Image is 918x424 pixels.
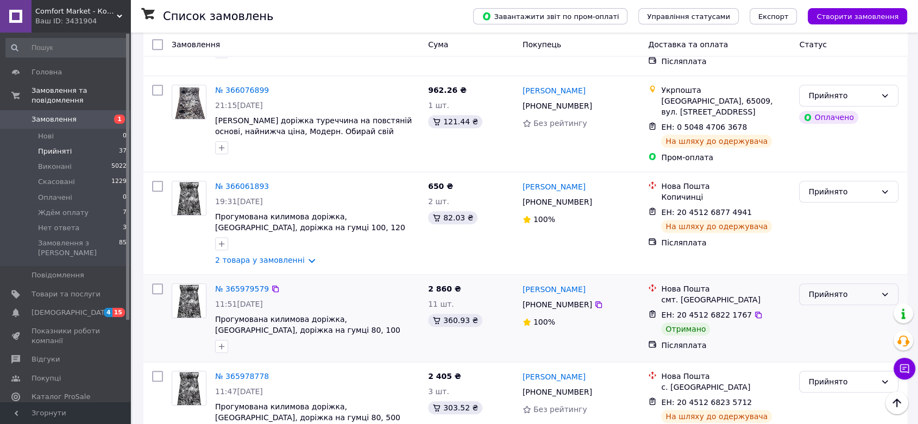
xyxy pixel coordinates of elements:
div: [PHONE_NUMBER] [520,297,594,312]
div: 360.93 ₴ [428,314,482,327]
a: № 366076899 [215,86,269,94]
div: 82.03 ₴ [428,211,477,224]
span: 650 ₴ [428,182,453,191]
span: Замовлення з [PERSON_NAME] [38,238,119,258]
span: 11:47[DATE] [215,387,263,396]
span: Cума [428,40,448,49]
span: Покупці [32,374,61,383]
span: 5022 [111,162,127,172]
a: Створити замовлення [797,11,907,20]
span: Нет ответа [38,223,79,233]
span: Головна [32,67,62,77]
span: 2 860 ₴ [428,284,461,293]
button: Чат з покупцем [894,358,915,379]
span: Товари та послуги [32,289,100,299]
img: Фото товару [172,284,206,318]
div: Прийнято [808,186,876,198]
button: Завантажити звіт по пром-оплаті [473,8,627,24]
span: Створити замовлення [816,12,898,21]
span: Замовлення та повідомлення [32,86,130,105]
a: Прогумована килимова доріжка, [GEOGRAPHIC_DATA], доріжка на гумці 80, 500 [215,402,400,422]
span: ЕН: 20 4512 6877 4941 [661,208,752,217]
div: 121.44 ₴ [428,115,482,128]
span: 100% [533,318,555,326]
span: Виконані [38,162,72,172]
a: Фото товару [172,371,206,406]
div: с. [GEOGRAPHIC_DATA] [661,382,790,393]
span: 4 [104,308,112,317]
span: 85 [119,238,127,258]
span: Замовлення [172,40,220,49]
span: 0 [123,193,127,202]
span: 15 [112,308,125,317]
h1: Список замовлень [163,10,273,23]
span: Експорт [758,12,789,21]
span: Замовлення [32,115,77,124]
div: Післяплата [661,340,790,351]
span: Статус [799,40,827,49]
a: Прогумована килимова доріжка, [GEOGRAPHIC_DATA], доріжка на гумці 80, 100 [215,315,400,334]
span: 21:15[DATE] [215,101,263,110]
span: 11:51[DATE] [215,300,263,308]
img: Фото товару [172,371,206,405]
span: 1 [114,115,125,124]
div: На шляху до одержувача [661,410,772,423]
span: Відгуки [32,355,60,364]
button: Наверх [885,391,908,414]
span: 7 [123,208,127,218]
div: Нова Пошта [661,371,790,382]
div: Укрпошта [661,85,790,96]
span: 11 шт. [428,300,454,308]
div: Нова Пошта [661,181,790,192]
a: [PERSON_NAME] [523,85,586,96]
span: Повідомлення [32,270,84,280]
div: 303.52 ₴ [428,401,482,414]
a: [PERSON_NAME] [523,181,586,192]
a: 2 товара у замовленні [215,256,305,264]
span: 962.26 ₴ [428,86,467,94]
a: [PERSON_NAME] [523,284,586,295]
img: Фото товару [172,181,206,215]
span: Ждём оплату [38,208,89,218]
button: Створити замовлення [808,8,907,24]
span: Доставка та оплата [648,40,728,49]
span: 3 шт. [428,387,449,396]
span: 1229 [111,177,127,187]
span: ЕН: 20 4512 6823 5712 [661,398,752,407]
span: [DEMOGRAPHIC_DATA] [32,308,112,318]
div: Прийнято [808,90,876,102]
div: Нова Пошта [661,283,790,294]
button: Експорт [750,8,797,24]
span: Comfort Market - Комфорт та затишок для всієї родини! [35,7,117,16]
span: Каталог ProSale [32,392,90,402]
span: Нові [38,131,54,141]
div: Копичинці [661,192,790,202]
span: ЕН: 20 4512 6822 1767 [661,311,752,319]
span: Завантажити звіт по пром-оплаті [482,11,619,21]
div: Оплачено [799,111,858,124]
div: Прийнято [808,288,876,300]
span: Покупець [523,40,561,49]
a: Прогумована килимова доріжка, [GEOGRAPHIC_DATA], доріжка на гумці 100, 120 [215,212,405,232]
a: Фото товару [172,181,206,216]
div: [PHONE_NUMBER] [520,98,594,113]
div: На шляху до одержувача [661,220,772,233]
span: Без рейтингу [533,405,587,414]
a: [PERSON_NAME] [523,371,586,382]
input: Пошук [5,38,128,58]
a: [PERSON_NAME] доріжка туреччина на повстяній основі, найнижча ціна, Модерн. Обирай свій розмір [215,116,412,147]
div: Ваш ID: 3431904 [35,16,130,26]
span: 2 шт. [428,197,449,206]
span: 100% [533,215,555,224]
span: 19:31[DATE] [215,197,263,206]
span: 0 [123,131,127,141]
div: [GEOGRAPHIC_DATA], 65009, вул. [STREET_ADDRESS] [661,96,790,117]
span: Оплачені [38,193,72,202]
img: Фото товару [172,85,206,119]
span: 37 [119,147,127,156]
